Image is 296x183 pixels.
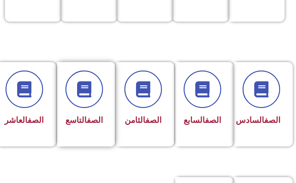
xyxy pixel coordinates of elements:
span: السادس [236,115,280,125]
a: الصف [145,115,162,125]
a: الصف [87,115,103,125]
span: العاشر [5,115,44,125]
span: الثامن [125,115,162,125]
span: التاسع [65,115,103,125]
a: الصف [205,115,221,125]
a: الصف [264,115,280,125]
span: السابع [184,115,221,125]
a: الصف [28,115,44,125]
